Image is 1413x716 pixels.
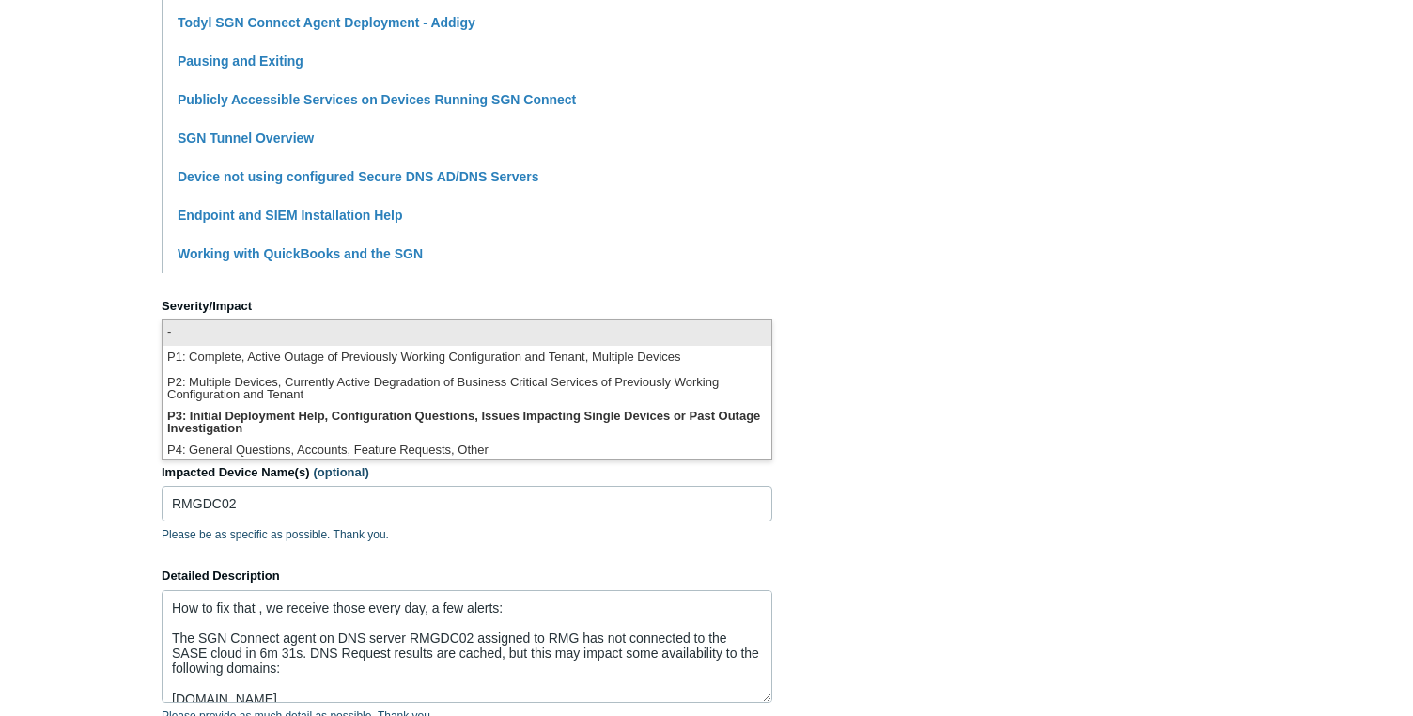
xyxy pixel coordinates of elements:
a: Endpoint and SIEM Installation Help [178,208,403,223]
li: P4: General Questions, Accounts, Feature Requests, Other [163,439,771,464]
span: (optional) [314,465,369,479]
li: - [163,320,771,346]
label: Severity/Impact [162,297,772,316]
li: P1: Complete, Active Outage of Previously Working Configuration and Tenant, Multiple Devices [163,346,771,371]
a: Publicly Accessible Services on Devices Running SGN Connect [178,92,576,107]
a: Todyl SGN Connect Agent Deployment - Addigy [178,15,475,30]
a: Device not using configured Secure DNS AD/DNS Servers [178,169,539,184]
label: Impacted Device Name(s) [162,463,772,482]
p: Please be as specific as possible. Thank you. [162,526,772,543]
li: P2: Multiple Devices, Currently Active Degradation of Business Critical Services of Previously Wo... [163,371,771,405]
a: Pausing and Exiting [178,54,303,69]
label: Detailed Description [162,567,772,585]
li: P3: Initial Deployment Help, Configuration Questions, Issues Impacting Single Devices or Past Out... [163,405,771,439]
a: SGN Tunnel Overview [178,131,314,146]
a: Working with QuickBooks and the SGN [178,246,423,261]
